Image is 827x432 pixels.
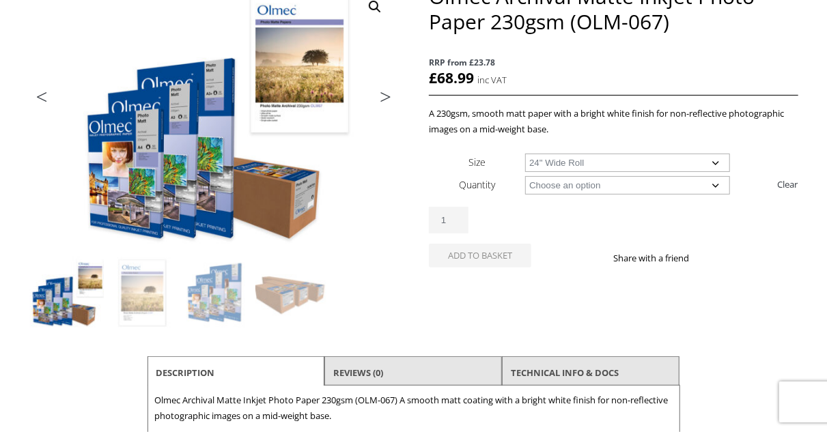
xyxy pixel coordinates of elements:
img: Olmec Archival Matte Inkjet Photo Paper 230gsm (OLM-067) - Image 3 [180,257,254,330]
a: Reviews (0) [333,360,383,385]
span: RRP from £23.78 [429,55,798,70]
input: Product quantity [429,207,468,233]
img: Olmec Archival Matte Inkjet Photo Paper 230gsm (OLM-067) - Image 2 [105,257,179,330]
p: A 230gsm, smooth matt paper with a bright white finish for non-reflective photographic images on ... [429,106,798,137]
label: Size [468,156,486,169]
bdi: 68.99 [429,68,474,87]
a: Description [156,360,214,385]
img: twitter sharing button [722,253,733,263]
img: email sharing button [738,253,749,263]
p: Share with a friend [613,250,705,266]
span: £ [429,68,437,87]
button: Add to basket [429,244,531,268]
img: Olmec Archival Matte Inkjet Photo Paper 230gsm (OLM-067) [30,257,104,330]
label: Quantity [459,178,495,191]
a: TECHNICAL INFO & DOCS [511,360,619,385]
img: Olmec Archival Matte Inkjet Photo Paper 230gsm (OLM-067) - Image 4 [255,257,329,330]
p: Olmec Archival Matte Inkjet Photo Paper 230gsm (OLM-067) A smooth matt coating with a bright whit... [155,392,673,424]
a: Clear options [778,173,798,195]
img: facebook sharing button [705,253,716,263]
